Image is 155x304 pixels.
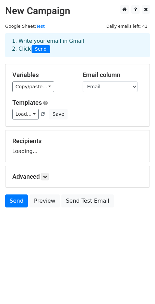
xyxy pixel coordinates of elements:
span: Send [32,45,50,53]
a: Daily emails left: 41 [104,24,150,29]
small: Google Sheet: [5,24,45,29]
a: Test [36,24,45,29]
h5: Recipients [12,137,143,145]
a: Templates [12,99,42,106]
h5: Advanced [12,173,143,180]
div: Loading... [12,137,143,155]
a: Copy/paste... [12,81,54,92]
h5: Email column [83,71,143,79]
a: Send Test Email [61,194,114,207]
a: Load... [12,109,39,119]
a: Send [5,194,28,207]
button: Save [49,109,67,119]
h5: Variables [12,71,72,79]
a: Preview [29,194,60,207]
div: 1. Write your email in Gmail 2. Click [7,37,148,53]
h2: New Campaign [5,5,150,17]
span: Daily emails left: 41 [104,23,150,30]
